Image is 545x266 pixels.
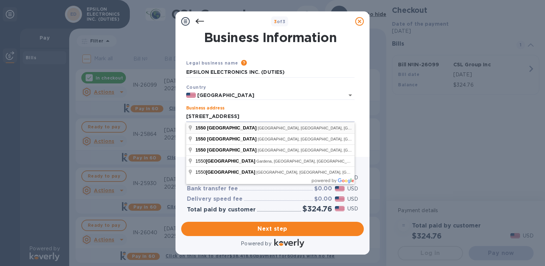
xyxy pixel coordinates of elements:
span: 1550 [195,169,256,175]
span: [GEOGRAPHIC_DATA] [206,158,255,164]
h3: Total paid by customer [187,206,256,213]
span: Gardena, [GEOGRAPHIC_DATA], [GEOGRAPHIC_DATA] [256,159,358,163]
label: Business address [186,106,224,111]
span: [GEOGRAPHIC_DATA], [GEOGRAPHIC_DATA], [GEOGRAPHIC_DATA] [256,170,383,174]
b: of 3 [274,19,286,24]
p: USD [347,205,358,213]
input: Enter legal business name [186,67,355,78]
b: Legal business name [186,60,238,66]
img: USD [335,206,345,211]
h3: Bank transfer fee [187,185,238,192]
span: 1550 [195,147,206,153]
p: USD [347,185,358,193]
h3: Delivery speed fee [187,196,243,203]
span: [GEOGRAPHIC_DATA] [206,169,255,175]
span: [GEOGRAPHIC_DATA] [207,147,257,153]
span: Next step [187,225,358,233]
p: Powered by [241,240,271,247]
span: [GEOGRAPHIC_DATA], [GEOGRAPHIC_DATA], [GEOGRAPHIC_DATA] [258,137,384,141]
img: US [186,93,196,98]
span: 1550 [195,158,256,164]
input: Select country [196,91,335,100]
input: Enter address [186,111,355,122]
img: USD [335,186,345,191]
h1: Business Information [185,30,356,45]
span: [GEOGRAPHIC_DATA], [GEOGRAPHIC_DATA], [GEOGRAPHIC_DATA] [258,148,384,152]
span: 3 [274,19,277,24]
span: [GEOGRAPHIC_DATA] [207,136,257,142]
h3: $0.00 [314,185,332,192]
span: 1550 [195,125,206,131]
h2: $324.76 [302,204,332,213]
img: Logo [274,239,304,247]
button: Next step [181,222,364,236]
span: [GEOGRAPHIC_DATA] [207,125,257,131]
span: [GEOGRAPHIC_DATA], [GEOGRAPHIC_DATA], [GEOGRAPHIC_DATA] [258,126,384,130]
img: USD [335,196,345,201]
span: 1550 [195,136,206,142]
h3: $0.00 [314,196,332,203]
p: USD [347,195,358,203]
button: Open [345,90,355,100]
b: Country [186,85,206,90]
